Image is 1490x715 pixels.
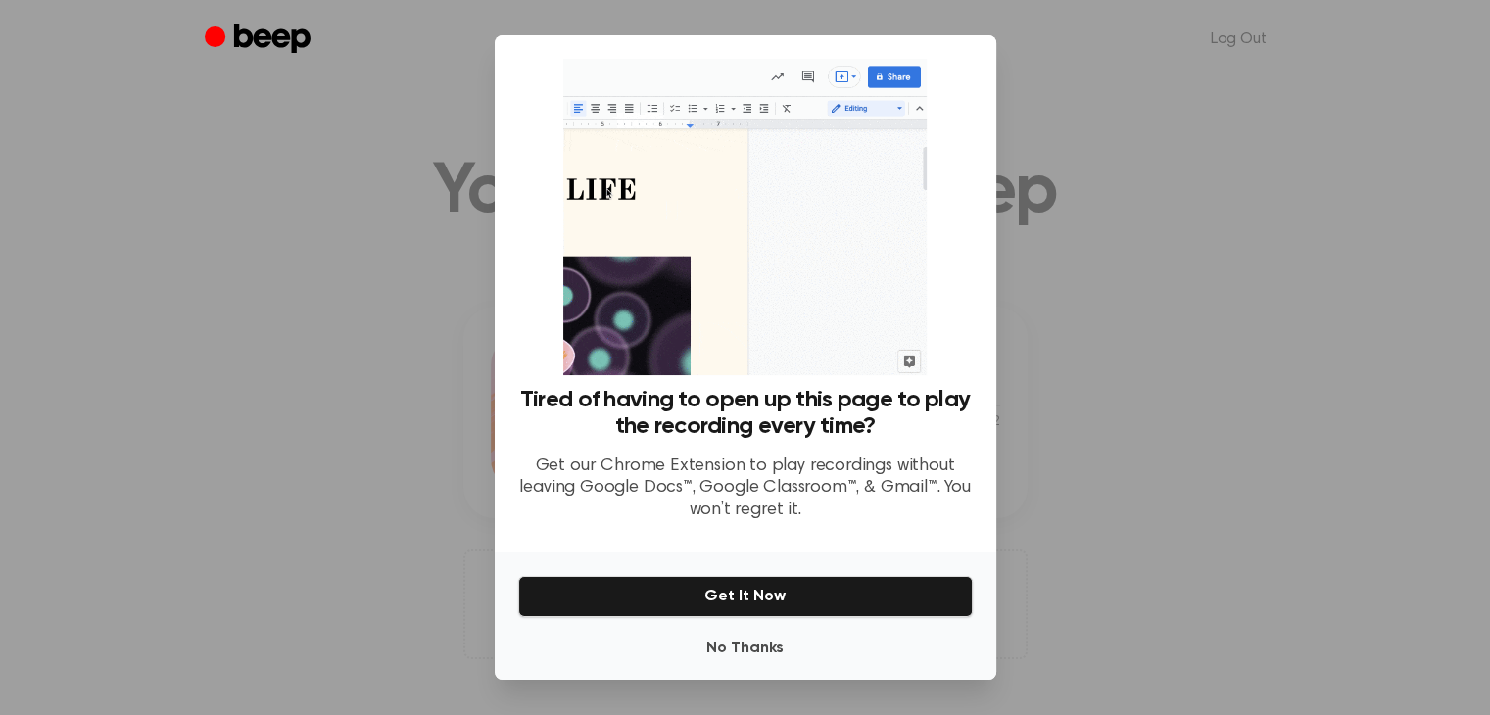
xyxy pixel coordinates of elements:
h3: Tired of having to open up this page to play the recording every time? [518,387,973,440]
img: Beep extension in action [563,59,927,375]
a: Log Out [1191,16,1286,63]
button: No Thanks [518,629,973,668]
p: Get our Chrome Extension to play recordings without leaving Google Docs™, Google Classroom™, & Gm... [518,455,973,522]
a: Beep [205,21,315,59]
button: Get It Now [518,576,973,617]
